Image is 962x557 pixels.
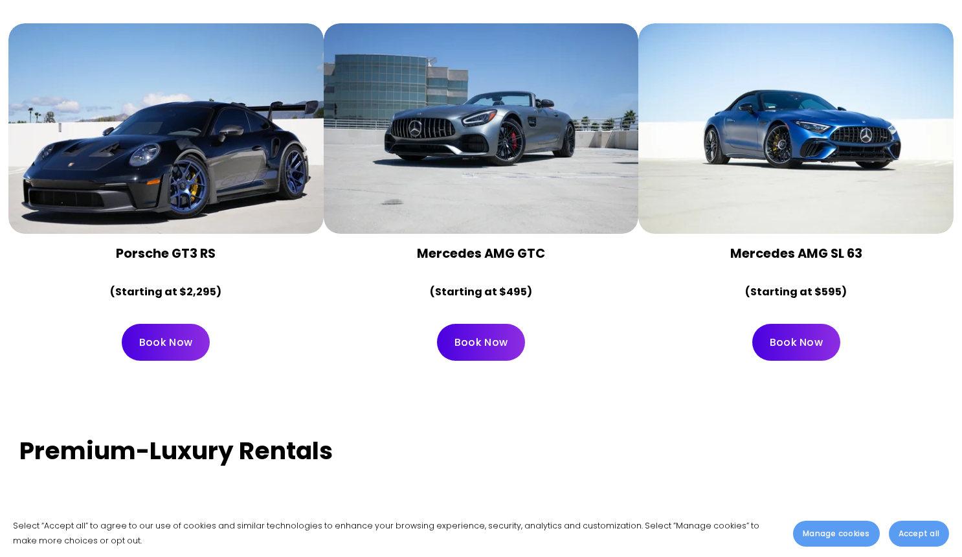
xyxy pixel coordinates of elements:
[19,434,333,468] strong: Premium-Luxury Rentals
[116,244,216,262] strong: Porsche GT3 RS
[889,521,949,547] button: Accept all
[417,244,545,262] strong: Mercedes AMG GTC
[803,528,869,540] span: Manage cookies
[13,519,780,548] p: Select “Accept all” to agree to our use of cookies and similar technologies to enhance your brows...
[899,528,939,540] span: Accept all
[437,324,525,361] a: Book Now
[793,521,879,547] button: Manage cookies
[752,324,840,361] a: Book Now
[730,244,862,262] strong: Mercedes AMG SL 63
[745,284,847,299] strong: (Starting at $595)
[430,284,532,299] strong: (Starting at $495)
[110,284,221,299] strong: (Starting at $2,295)
[122,324,210,361] a: Book Now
